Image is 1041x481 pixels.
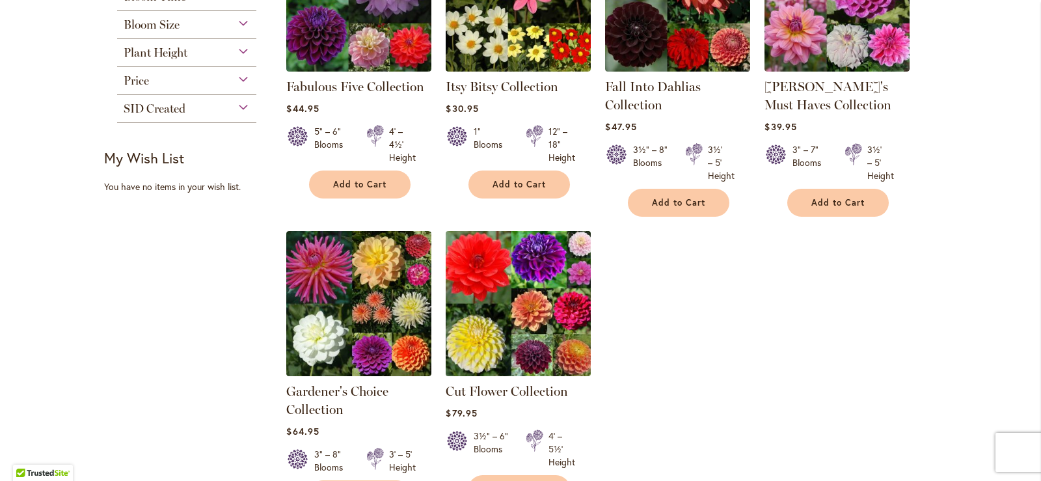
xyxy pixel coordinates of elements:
a: Gardener's Choice Collection [286,383,388,417]
strong: My Wish List [104,148,184,167]
span: $47.95 [605,120,636,133]
a: [PERSON_NAME]'s Must Haves Collection [764,79,891,113]
div: 3½" – 8" Blooms [633,143,669,182]
div: 5" – 6" Blooms [314,125,351,164]
a: Fabulous Five Collection [286,79,424,94]
div: 3½" – 6" Blooms [474,430,510,469]
span: Price [124,74,149,88]
span: Plant Height [124,46,187,60]
span: $44.95 [286,102,319,115]
div: 3' – 5' Height [389,448,416,474]
a: Itsy Bitsy Collection [446,79,558,94]
div: 1" Blooms [474,125,510,164]
span: $30.95 [446,102,478,115]
a: Itsy Bitsy Collection [446,62,591,74]
a: CUT FLOWER COLLECTION [446,366,591,379]
span: SID Created [124,102,185,116]
div: 3½' – 5' Height [708,143,735,182]
div: You have no items in your wish list. [104,180,278,193]
button: Add to Cart [787,189,889,217]
div: 3" – 8" Blooms [314,448,351,474]
div: 3½' – 5' Height [867,143,894,182]
span: Add to Cart [333,179,386,190]
a: Fabulous Five Collection [286,62,431,74]
span: $64.95 [286,425,319,437]
iframe: Launch Accessibility Center [10,435,46,471]
span: Add to Cart [652,197,705,208]
span: $39.95 [764,120,796,133]
span: Add to Cart [811,197,865,208]
a: Fall Into Dahlias Collection [605,79,701,113]
span: Bloom Size [124,18,180,32]
img: Gardener's Choice Collection [286,231,431,376]
a: Heather's Must Haves Collection [764,62,910,74]
div: 4' – 4½' Height [389,125,416,164]
div: 3" – 7" Blooms [792,143,829,182]
button: Add to Cart [309,171,411,199]
button: Add to Cart [468,171,570,199]
button: Add to Cart [628,189,729,217]
span: Add to Cart [493,179,546,190]
img: CUT FLOWER COLLECTION [442,227,595,379]
a: Gardener's Choice Collection [286,366,431,379]
div: 4' – 5½' Height [548,430,575,469]
a: Cut Flower Collection [446,383,568,399]
span: $79.95 [446,407,477,419]
div: 12" – 18" Height [548,125,575,164]
a: Fall Into Dahlias Collection [605,62,750,74]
